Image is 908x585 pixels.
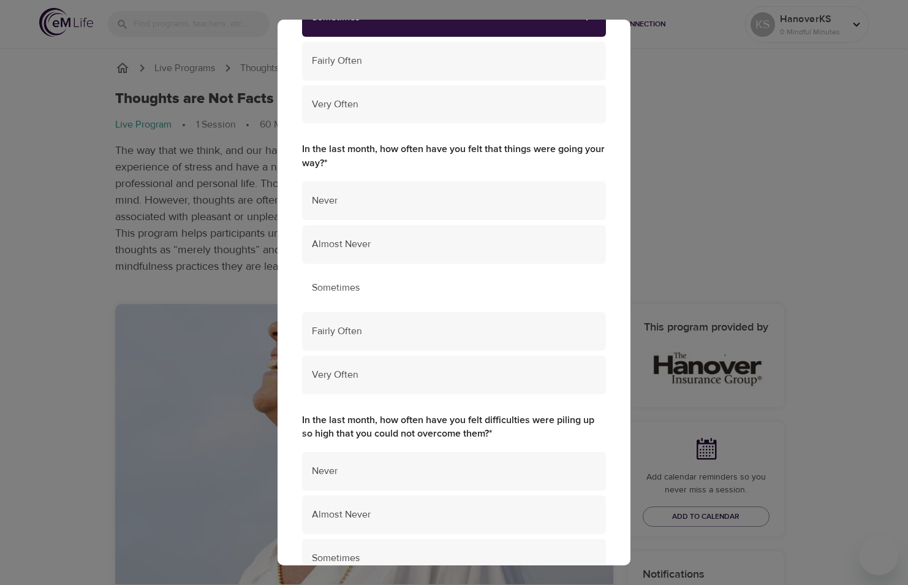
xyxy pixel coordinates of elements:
[302,413,606,442] label: In the last month, how often have you felt difficulties were piling up so high that you could not...
[312,324,596,338] span: Fairly Often
[312,508,596,522] span: Almost Never
[312,464,596,478] span: Never
[302,142,606,170] label: In the last month, how often have you felt that things were going your way?
[312,54,596,68] span: Fairly Often
[312,368,596,382] span: Very Often
[312,97,596,112] span: Very Often
[312,551,596,565] span: Sometimes
[312,194,596,208] span: Never
[312,281,596,295] span: Sometimes
[312,237,596,251] span: Almost Never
